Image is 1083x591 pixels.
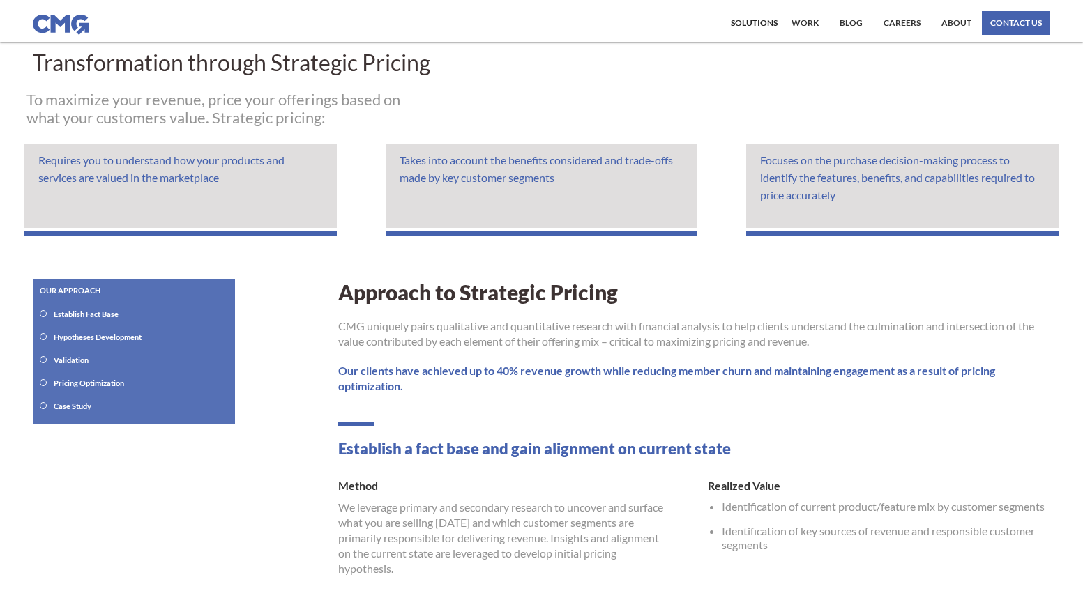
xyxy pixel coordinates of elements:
div: Validation [54,355,89,364]
div: Solutions [731,19,778,27]
p: CMG uniquely pairs qualitative and quantitative research with financial analysis to help clients ... [338,318,1051,349]
div: Case Study [54,401,91,410]
div: Hypotheses Development [54,332,142,341]
a: About [938,11,975,35]
h1: To maximize your revenue, price your offerings based on what your customers value. Strategic pric... [26,91,1028,127]
h1: Method [338,472,667,500]
a: Validation [40,355,228,364]
p: Takes into account the benefits considered and trade-offs made by key customer segments [386,144,698,228]
a: work [788,11,822,35]
div: Establish Fact Base [54,309,119,318]
strong: Our clients have achieved up to 40% revenue growth while reducing member churn and maintaining en... [338,363,1051,394]
a: Hypotheses Development [40,332,228,341]
img: CMG logo in blue. [33,15,89,36]
div: contact us [990,19,1042,27]
em: Identification of key sources of revenue and responsible customer segments [722,524,1035,551]
a: Case Study [40,401,228,410]
h1: Our approach [33,279,107,302]
a: Pricing Optimization [40,378,228,387]
em: Identification of current product/feature mix by customer segments [722,500,1045,513]
a: Blog [836,11,866,35]
p: Requires you to understand how your products and services are valued in the marketplace [24,144,337,228]
div: Pricing Optimization [54,378,124,387]
p: Focuses on the purchase decision-making process to identify the features, benefits, and capabilit... [746,144,1059,228]
h1: Establish a fact base and gain alignment on current state [338,440,1051,458]
div: Transformation through Strategic Pricing [33,49,645,77]
a: Establish Fact Base [40,309,228,318]
p: We leverage primary and secondary research to uncover and surface what you are selling [DATE] and... [338,500,667,576]
a: Careers [880,11,924,35]
h1: Realized Value [708,472,1050,500]
h1: Approach to Strategic Pricing [338,279,1008,305]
